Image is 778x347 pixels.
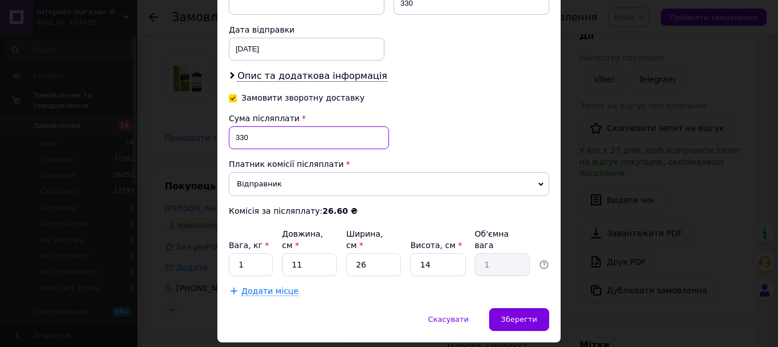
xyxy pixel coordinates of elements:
[282,229,323,250] label: Довжина, см
[241,93,364,103] div: Замовити зворотну доставку
[323,206,358,216] b: 26.60 ₴
[229,114,300,123] span: Сума післяплати
[410,241,462,250] label: Висота, см
[237,70,387,82] span: Опис та додаткова інформація
[428,315,469,324] span: Скасувати
[475,228,530,251] div: Об'ємна вага
[501,315,537,324] span: Зберегти
[229,172,549,196] span: Відправник
[229,159,344,169] span: Платник комісії післяплати
[241,286,299,296] span: Додати місце
[229,24,384,35] div: Дата відправки
[229,241,269,250] label: Вага, кг
[346,229,383,250] label: Ширина, см
[229,205,549,217] div: Комісія за післяплату:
